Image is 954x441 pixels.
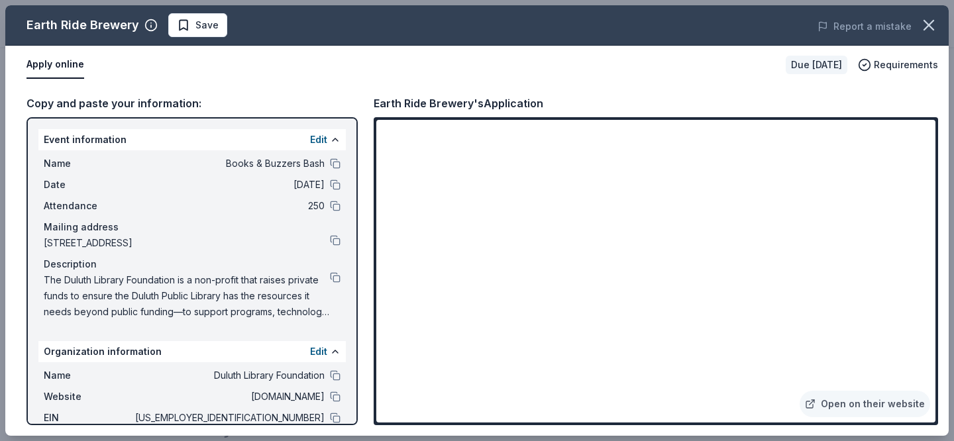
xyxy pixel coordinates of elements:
button: Save [168,13,227,37]
span: [DATE] [132,177,325,193]
div: Description [44,256,341,272]
span: Date [44,177,132,193]
span: Books & Buzzers Bash [132,156,325,171]
span: Name [44,367,132,383]
button: Apply online [26,51,84,79]
span: 250 [132,198,325,214]
span: Attendance [44,198,132,214]
div: Earth Ride Brewery [26,15,139,36]
div: Organization information [38,341,346,362]
span: The Duluth Library Foundation is a non-profit that raises private funds to ensure the Duluth Publ... [44,272,330,320]
button: Edit [310,344,327,360]
span: [STREET_ADDRESS] [44,235,330,251]
div: Due [DATE] [786,56,847,74]
div: Earth Ride Brewery's Application [374,95,543,112]
span: Save [195,17,219,33]
a: Open on their website [800,391,930,417]
span: Duluth Library Foundation [132,367,325,383]
span: EIN [44,410,132,426]
span: Website [44,389,132,405]
button: Report a mistake [818,19,912,34]
span: Name [44,156,132,171]
span: Requirements [874,57,938,73]
button: Edit [310,132,327,148]
button: Requirements [858,57,938,73]
div: Copy and paste your information: [26,95,358,112]
span: [DOMAIN_NAME] [132,389,325,405]
div: Event information [38,129,346,150]
div: Mailing address [44,219,341,235]
span: [US_EMPLOYER_IDENTIFICATION_NUMBER] [132,410,325,426]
